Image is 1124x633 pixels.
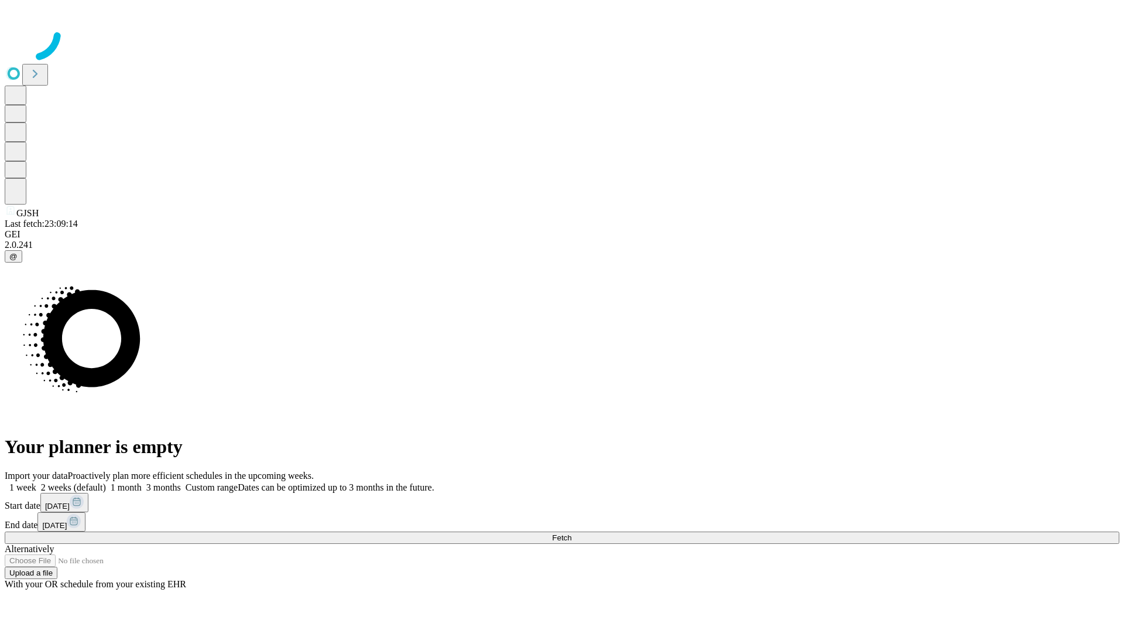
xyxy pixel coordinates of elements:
[5,567,57,579] button: Upload a file
[186,482,238,492] span: Custom range
[111,482,142,492] span: 1 month
[552,533,571,542] span: Fetch
[5,579,186,589] span: With your OR schedule from your existing EHR
[45,502,70,511] span: [DATE]
[5,471,68,481] span: Import your data
[16,208,39,218] span: GJSH
[5,532,1119,544] button: Fetch
[9,482,36,492] span: 1 week
[146,482,181,492] span: 3 months
[5,250,22,263] button: @
[68,471,314,481] span: Proactively plan more efficient schedules in the upcoming weeks.
[40,493,88,512] button: [DATE]
[5,544,54,554] span: Alternatively
[5,229,1119,240] div: GEI
[238,482,434,492] span: Dates can be optimized up to 3 months in the future.
[9,252,18,261] span: @
[37,512,85,532] button: [DATE]
[5,219,78,229] span: Last fetch: 23:09:14
[5,493,1119,512] div: Start date
[42,521,67,530] span: [DATE]
[5,436,1119,458] h1: Your planner is empty
[5,512,1119,532] div: End date
[41,482,106,492] span: 2 weeks (default)
[5,240,1119,250] div: 2.0.241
